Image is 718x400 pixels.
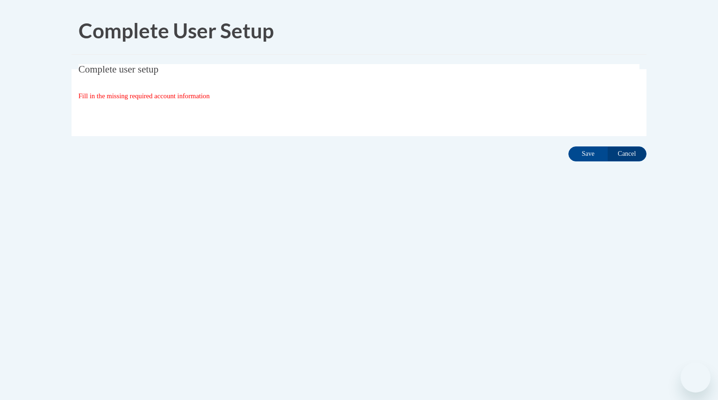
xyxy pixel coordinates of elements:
[79,92,210,100] span: Fill in the missing required account information
[79,18,274,43] span: Complete User Setup
[79,64,158,75] span: Complete user setup
[607,146,646,161] input: Cancel
[681,363,711,393] iframe: Button to launch messaging window
[568,146,608,161] input: Save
